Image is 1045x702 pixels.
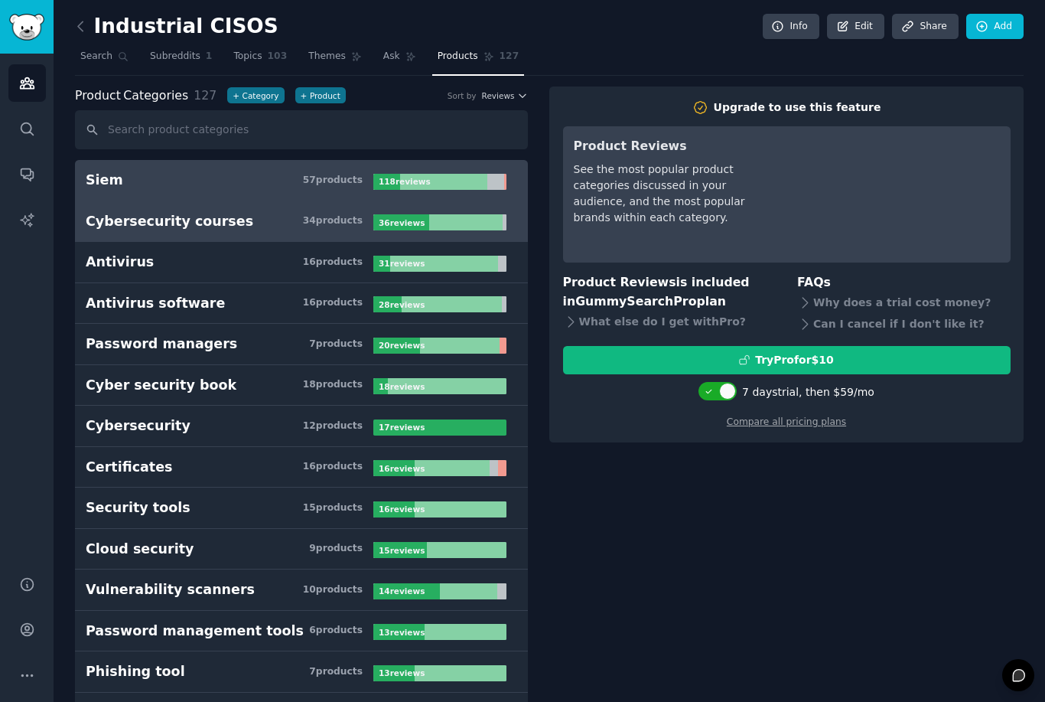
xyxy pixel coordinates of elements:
div: Certificates [86,458,173,477]
div: Password management tools [86,622,304,641]
div: 34 product s [303,214,363,228]
span: 127 [194,88,216,103]
b: 18 review s [379,382,425,391]
div: Cyber security book [86,376,236,395]
div: 6 product s [309,624,363,638]
a: Cybersecurity courses34products36reviews [75,201,528,243]
b: 20 review s [379,341,425,350]
b: 14 review s [379,586,425,596]
div: Try Pro for $10 [755,352,834,368]
span: Product [75,87,121,106]
div: 7 product s [309,338,363,351]
a: Phishing tool7products13reviews [75,651,528,693]
b: 16 review s [379,464,425,473]
div: 12 product s [303,420,363,433]
div: See the most popular product categories discussed in your audience, and the most popular brands w... [574,162,749,226]
b: 15 review s [379,546,425,555]
a: Antivirus16products31reviews [75,242,528,283]
a: Cloud security9products15reviews [75,529,528,570]
a: Cyber security book18products18reviews [75,365,528,407]
div: What else do I get with Pro ? [563,311,776,332]
b: 36 review s [379,218,425,227]
div: 9 product s [309,542,363,556]
span: Topics [233,50,262,64]
img: GummySearch logo [9,14,44,41]
b: 13 review s [379,668,425,678]
b: 17 review s [379,423,425,432]
div: 10 product s [303,583,363,597]
span: 103 [268,50,288,64]
a: Products127 [432,44,524,76]
button: TryProfor$10 [563,346,1011,374]
button: Reviews [482,90,528,101]
span: + [233,90,239,101]
div: 16 product s [303,460,363,474]
a: Compare all pricing plans [727,416,846,427]
a: Ask [378,44,422,76]
a: Themes [303,44,367,76]
a: Add [966,14,1024,40]
div: Can I cancel if I don't like it? [797,314,1011,335]
a: Edit [827,14,884,40]
a: Password management tools6products13reviews [75,611,528,652]
span: Categories [75,87,188,106]
div: 7 days trial, then $ 59 /mo [742,384,874,400]
div: 7 product s [309,665,363,679]
div: 15 product s [303,501,363,515]
span: Themes [308,50,346,64]
div: Phishing tool [86,662,185,681]
a: Cybersecurity12products17reviews [75,406,528,447]
span: 127 [500,50,519,64]
span: Products [438,50,478,64]
h2: Industrial CISOS [75,15,278,39]
div: Antivirus software [86,294,225,313]
div: Siem [86,171,123,190]
div: Vulnerability scanners [86,580,255,599]
div: Security tools [86,498,190,518]
span: Reviews [482,90,515,101]
span: Ask [383,50,400,64]
div: Antivirus [86,253,154,272]
div: Cybersecurity courses [86,212,253,231]
a: Vulnerability scanners10products14reviews [75,570,528,611]
span: + [301,90,308,101]
div: Sort by [448,90,477,101]
div: 16 product s [303,296,363,310]
b: 13 review s [379,628,425,637]
a: Siem57products118reviews [75,160,528,201]
div: 18 product s [303,378,363,392]
a: Certificates16products16reviews [75,447,528,488]
div: Why does a trial cost money? [797,292,1011,314]
b: 16 review s [379,504,425,514]
a: Search [75,44,134,76]
a: Security tools15products16reviews [75,488,528,529]
span: Search [80,50,112,64]
div: 57 product s [303,174,363,188]
a: Share [892,14,958,40]
a: Info [763,14,819,40]
div: Password managers [86,335,237,354]
a: Antivirus software16products28reviews [75,283,528,325]
input: Search product categories [75,110,528,149]
a: Password managers7products20reviews [75,324,528,365]
h3: FAQs [797,273,1011,292]
a: Subreddits1 [145,44,217,76]
h3: Product Reviews is included in plan [563,273,776,311]
span: Subreddits [150,50,200,64]
b: 31 review s [379,259,425,268]
b: 28 review s [379,300,425,309]
b: 118 review s [379,177,431,186]
div: Upgrade to use this feature [714,100,881,116]
span: 1 [206,50,213,64]
div: Cybersecurity [86,416,190,436]
span: GummySearch Pro [575,294,696,309]
div: Cloud security [86,540,194,559]
a: Topics103 [228,44,292,76]
h3: Product Reviews [574,137,749,156]
button: +Category [227,87,284,103]
div: 16 product s [303,256,363,269]
button: +Product [295,87,346,103]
